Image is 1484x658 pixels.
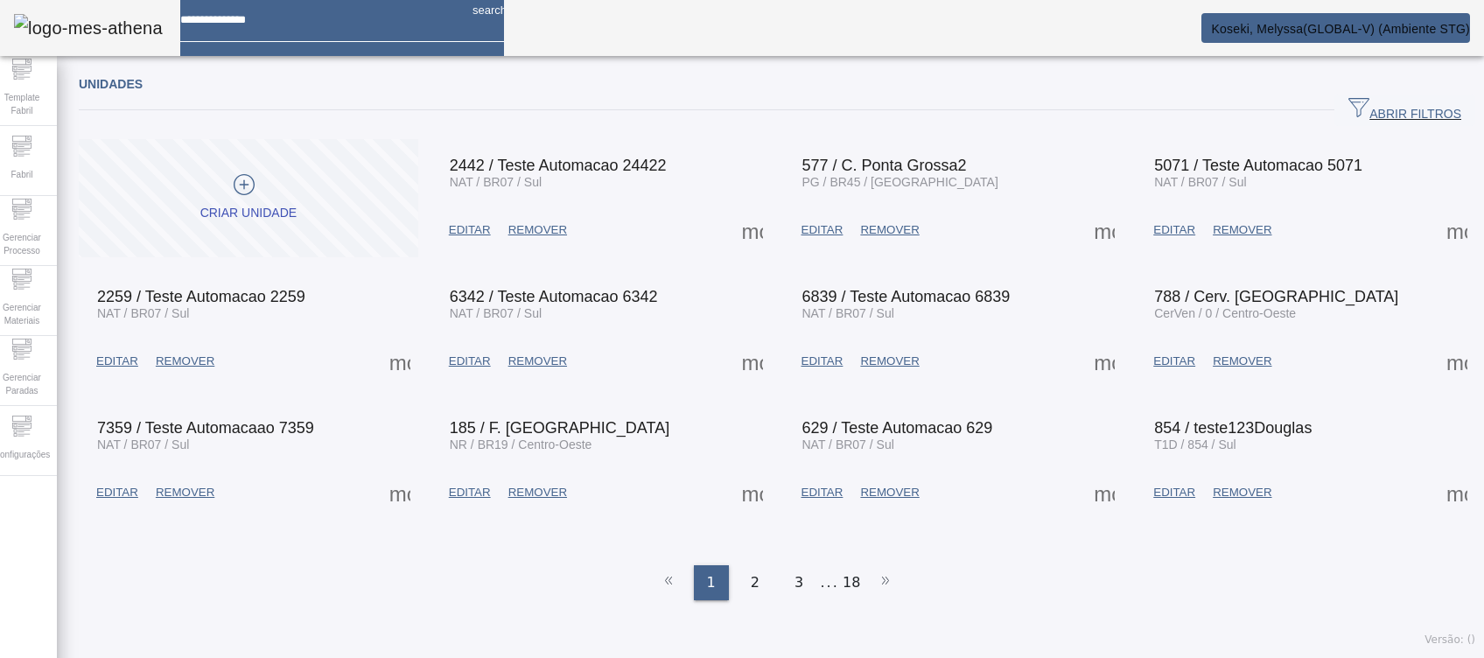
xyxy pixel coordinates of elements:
[802,175,998,189] span: PG / BR45 / [GEOGRAPHIC_DATA]
[1088,477,1120,508] button: Mais
[1211,22,1470,36] span: Koseki, Melyssa(GLOBAL-V) (Ambiente STG)
[860,484,919,501] span: REMOVER
[793,346,852,377] button: EDITAR
[97,437,189,451] span: NAT / BR07 / Sul
[801,221,843,239] span: EDITAR
[384,346,416,377] button: Mais
[801,484,843,501] span: EDITAR
[500,477,576,508] button: REMOVER
[1153,484,1195,501] span: EDITAR
[1213,221,1271,239] span: REMOVER
[147,346,223,377] button: REMOVER
[440,346,500,377] button: EDITAR
[1154,437,1235,451] span: T1D / 854 / Sul
[450,288,658,305] span: 6342 / Teste Automacao 6342
[851,477,927,508] button: REMOVER
[1334,94,1475,126] button: ABRIR FILTROS
[440,214,500,246] button: EDITAR
[1441,346,1473,377] button: Mais
[1213,484,1271,501] span: REMOVER
[737,214,768,246] button: Mais
[737,346,768,377] button: Mais
[751,572,759,593] span: 2
[384,477,416,508] button: Mais
[1088,214,1120,246] button: Mais
[508,353,567,370] span: REMOVER
[1424,633,1475,646] span: Versão: ()
[449,484,491,501] span: EDITAR
[1144,346,1204,377] button: EDITAR
[14,14,163,42] img: logo-mes-athena
[1441,214,1473,246] button: Mais
[821,565,838,600] li: ...
[801,353,843,370] span: EDITAR
[851,346,927,377] button: REMOVER
[449,353,491,370] span: EDITAR
[87,346,147,377] button: EDITAR
[1153,353,1195,370] span: EDITAR
[508,221,567,239] span: REMOVER
[97,306,189,320] span: NAT / BR07 / Sul
[147,477,223,508] button: REMOVER
[97,288,305,305] span: 2259 / Teste Automacao 2259
[802,157,967,174] span: 577 / C. Ponta Grossa2
[1153,221,1195,239] span: EDITAR
[87,477,147,508] button: EDITAR
[1154,288,1398,305] span: 788 / Cerv. [GEOGRAPHIC_DATA]
[737,477,768,508] button: Mais
[1088,346,1120,377] button: Mais
[156,484,214,501] span: REMOVER
[793,214,852,246] button: EDITAR
[97,419,314,437] span: 7359 / Teste Automacaao 7359
[1213,353,1271,370] span: REMOVER
[96,484,138,501] span: EDITAR
[794,572,803,593] span: 3
[1204,477,1280,508] button: REMOVER
[79,77,143,91] span: Unidades
[1348,97,1461,123] span: ABRIR FILTROS
[450,306,542,320] span: NAT / BR07 / Sul
[508,484,567,501] span: REMOVER
[1204,214,1280,246] button: REMOVER
[96,353,138,370] span: EDITAR
[793,477,852,508] button: EDITAR
[802,288,1011,305] span: 6839 / Teste Automacao 6839
[802,306,894,320] span: NAT / BR07 / Sul
[79,139,418,257] button: Criar unidade
[1154,306,1296,320] span: CerVen / 0 / Centro-Oeste
[860,353,919,370] span: REMOVER
[450,157,667,174] span: 2442 / Teste Automacao 24422
[1154,175,1246,189] span: NAT / BR07 / Sul
[1144,477,1204,508] button: EDITAR
[802,437,894,451] span: NAT / BR07 / Sul
[450,437,592,451] span: NR / BR19 / Centro-Oeste
[450,175,542,189] span: NAT / BR07 / Sul
[843,565,860,600] li: 18
[1144,214,1204,246] button: EDITAR
[1204,346,1280,377] button: REMOVER
[851,214,927,246] button: REMOVER
[500,214,576,246] button: REMOVER
[440,477,500,508] button: EDITAR
[1154,419,1312,437] span: 854 / teste123Douglas
[156,353,214,370] span: REMOVER
[450,419,669,437] span: 185 / F. [GEOGRAPHIC_DATA]
[802,419,993,437] span: 629 / Teste Automacao 629
[1154,157,1362,174] span: 5071 / Teste Automacao 5071
[5,163,38,186] span: Fabril
[860,221,919,239] span: REMOVER
[500,346,576,377] button: REMOVER
[1441,477,1473,508] button: Mais
[449,221,491,239] span: EDITAR
[200,205,297,222] div: Criar unidade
